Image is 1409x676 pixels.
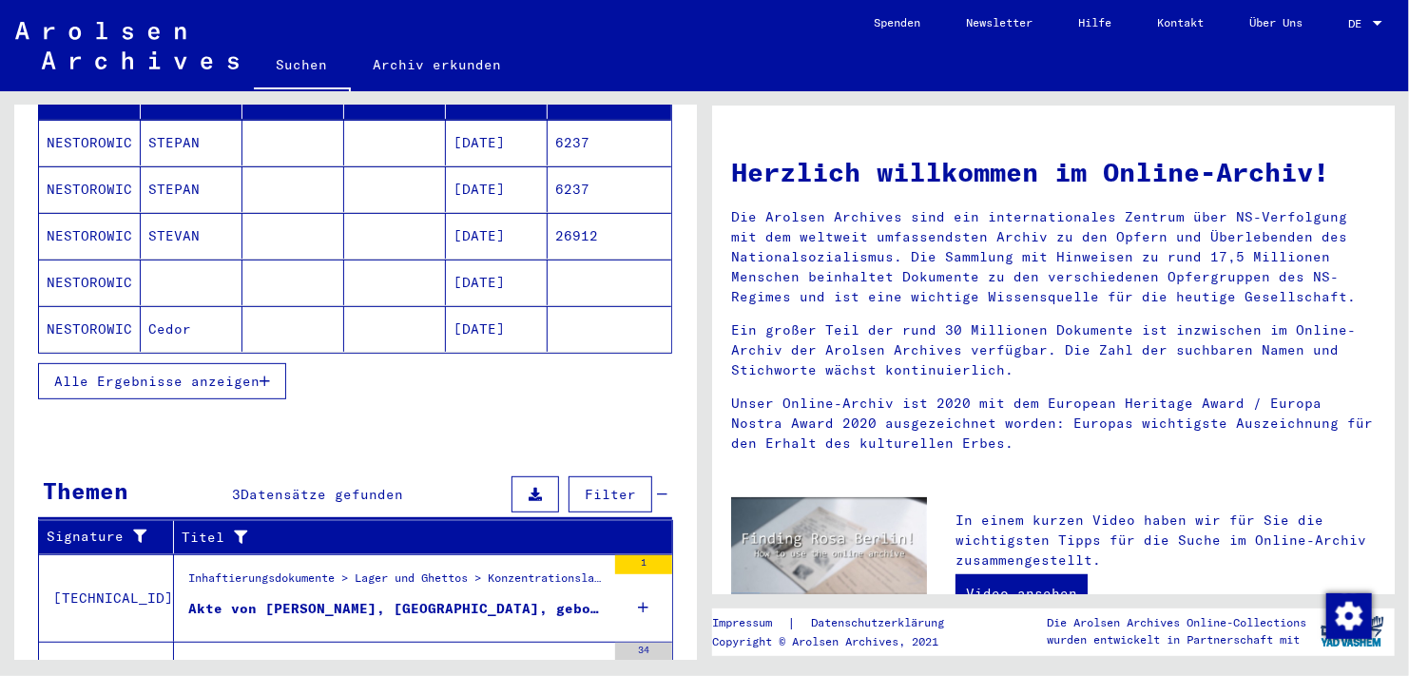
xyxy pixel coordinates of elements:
div: 1 [615,555,672,574]
mat-cell: STEPAN [141,120,242,165]
h1: Herzlich willkommen im Online-Archiv! [731,152,1376,192]
span: Filter [585,486,636,503]
a: Video ansehen [955,574,1088,612]
button: Filter [569,476,652,512]
mat-cell: NESTOROWIC [39,120,141,165]
mat-cell: [DATE] [446,306,548,352]
div: Inhaftierungsdokumente > Lager und Ghettos > Konzentrationslager [GEOGRAPHIC_DATA] > Individuelle... [188,570,606,596]
mat-cell: [DATE] [446,213,548,259]
div: Titel [182,528,626,548]
a: Datenschutzerklärung [796,613,967,633]
div: Signature [47,527,149,547]
td: [TECHNICAL_ID] [39,554,174,642]
span: Datensätze gefunden [241,486,403,503]
a: Archiv erkunden [351,42,525,87]
mat-cell: 6237 [548,120,671,165]
mat-cell: Cedor [141,306,242,352]
div: | [712,613,967,633]
div: Themen [43,473,128,508]
p: Unser Online-Archiv ist 2020 mit dem European Heritage Award / Europa Nostra Award 2020 ausgezeic... [731,394,1376,454]
img: Arolsen_neg.svg [15,22,239,69]
mat-cell: NESTOROWIC [39,260,141,305]
mat-cell: 26912 [548,213,671,259]
div: 34 [615,643,672,662]
mat-cell: [DATE] [446,260,548,305]
mat-cell: NESTOROWIC [39,306,141,352]
p: Die Arolsen Archives Online-Collections [1047,614,1306,631]
p: Copyright © Arolsen Archives, 2021 [712,633,967,650]
a: Suchen [254,42,351,91]
a: Impressum [712,613,787,633]
p: Die Arolsen Archives sind ein internationales Zentrum über NS-Verfolgung mit dem weltweit umfasse... [731,207,1376,307]
mat-cell: NESTOROWIC [39,213,141,259]
mat-cell: [DATE] [446,166,548,212]
p: Ein großer Teil der rund 30 Millionen Dokumente ist inzwischen im Online-Archiv der Arolsen Archi... [731,320,1376,380]
img: video.jpg [731,497,927,604]
mat-cell: STEVAN [141,213,242,259]
img: yv_logo.png [1317,608,1388,655]
p: In einem kurzen Video haben wir für Sie die wichtigsten Tipps für die Suche im Online-Archiv zusa... [955,511,1376,570]
div: Titel [182,522,649,552]
span: Alle Ergebnisse anzeigen [54,373,260,390]
div: Akte von [PERSON_NAME], [GEOGRAPHIC_DATA], geboren am [DEMOGRAPHIC_DATA] [188,599,606,619]
mat-cell: NESTOROWIC [39,166,141,212]
mat-cell: [DATE] [446,120,548,165]
button: Alle Ergebnisse anzeigen [38,363,286,399]
span: DE [1348,17,1369,30]
img: Zustimmung ändern [1326,593,1372,639]
mat-cell: 6237 [548,166,671,212]
mat-cell: STEPAN [141,166,242,212]
span: 3 [232,486,241,503]
div: Signature [47,522,173,552]
p: wurden entwickelt in Partnerschaft mit [1047,631,1306,648]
